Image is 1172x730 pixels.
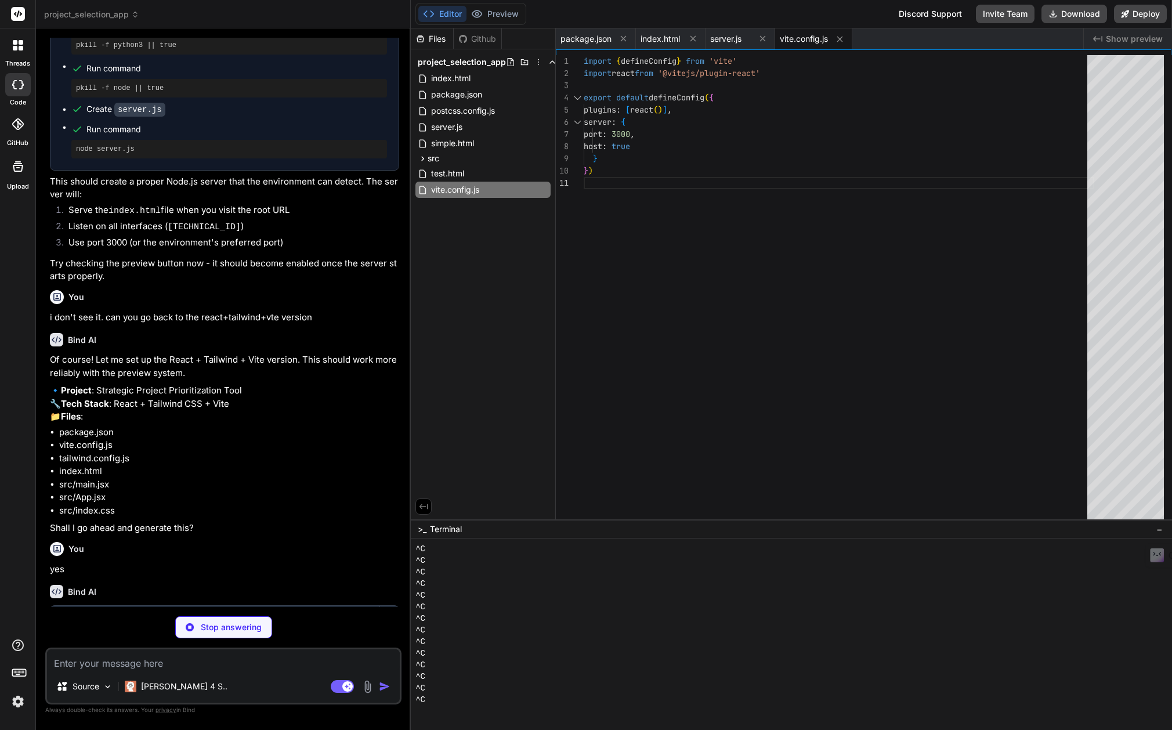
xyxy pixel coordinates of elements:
[430,120,464,134] span: server.js
[466,6,523,22] button: Preview
[5,59,30,68] label: threads
[418,6,466,22] button: Editor
[59,439,399,452] li: vite.config.js
[68,334,96,346] h6: Bind AI
[556,140,569,153] div: 8
[415,624,425,636] span: ^C
[415,694,425,706] span: ^C
[59,204,399,220] li: Serve the file when you visit the root URL
[50,353,399,380] p: Of course! Let me set up the React + Tailwind + Vite version. This should work more reliably with...
[625,104,630,115] span: [
[630,104,653,115] span: react
[584,92,612,103] span: export
[44,9,139,20] span: project_selection_app
[709,92,714,103] span: {
[556,128,569,140] div: 7
[68,543,84,555] h6: You
[103,682,113,692] img: Pick Models
[556,55,569,67] div: 1
[663,104,667,115] span: ]
[86,63,387,74] span: Run command
[430,183,480,197] span: vite.config.js
[556,116,569,128] div: 6
[59,236,399,252] li: Use port 3000 (or the environment's preferred port)
[201,621,262,633] p: Stop answering
[415,578,425,590] span: ^C
[68,586,96,598] h6: Bind AI
[415,682,425,694] span: ^C
[1154,520,1165,539] button: −
[635,68,653,78] span: from
[616,92,649,103] span: default
[61,385,92,396] strong: Project
[612,129,630,139] span: 3000
[59,478,399,492] li: src/main.jsx
[7,182,29,191] label: Upload
[50,384,399,424] p: 🔹 : Strategic Project Prioritization Tool 🔧 : React + Tailwind CSS + Vite 📁 :
[584,104,616,115] span: plugins
[556,92,569,104] div: 4
[125,681,136,692] img: Claude 4 Sonnet
[86,124,387,135] span: Run command
[556,177,569,189] div: 11
[8,692,28,711] img: settings
[588,165,593,176] span: )
[61,411,81,422] strong: Files
[612,117,616,127] span: :
[418,523,426,535] span: >_
[570,92,585,104] div: Click to collapse the range.
[59,426,399,439] li: package.json
[415,671,425,682] span: ^C
[428,153,439,164] span: src
[584,141,602,151] span: host
[50,522,399,535] p: Shall I go ahead and generate this?
[155,706,176,713] span: privacy
[59,465,399,478] li: index.html
[50,563,399,576] p: yes
[570,116,585,128] div: Click to collapse the range.
[415,566,425,578] span: ^C
[612,141,630,151] span: true
[168,222,241,232] code: [TECHNICAL_ID]
[86,103,165,115] div: Create
[10,97,26,107] label: code
[50,257,399,283] p: Try checking the preview button now - it should become enabled once the server starts properly.
[50,311,399,324] p: i don't see it. can you go back to the react+tailwind+vte version
[602,129,607,139] span: :
[61,398,109,409] strong: Tech Stack
[415,601,425,613] span: ^C
[415,543,425,555] span: ^C
[658,104,663,115] span: )
[584,117,612,127] span: server
[602,141,607,151] span: :
[415,613,425,624] span: ^C
[361,680,374,693] img: attachment
[454,33,501,45] div: Github
[709,56,737,66] span: 'vite'
[430,523,462,535] span: Terminal
[686,56,704,66] span: from
[616,104,621,115] span: :
[584,68,612,78] span: import
[677,56,681,66] span: }
[411,33,453,45] div: Files
[59,491,399,504] li: src/App.jsx
[108,206,161,216] code: index.html
[556,79,569,92] div: 3
[50,175,399,201] p: This should create a proper Node.js server that the environment can detect. The server will:
[430,167,465,180] span: test.html
[556,67,569,79] div: 2
[641,33,680,45] span: index.html
[59,220,399,236] li: Listen on all interfaces ( )
[50,606,379,644] button: Strategic Project Prioritization ToolClick to open Workbench
[418,56,506,68] span: project_selection_app
[649,92,704,103] span: defineConfig
[7,138,28,148] label: GitHub
[73,681,99,692] p: Source
[430,88,483,102] span: package.json
[621,56,677,66] span: defineConfig
[1114,5,1167,23] button: Deploy
[584,165,588,176] span: }
[59,452,399,465] li: tailwind.config.js
[556,165,569,177] div: 10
